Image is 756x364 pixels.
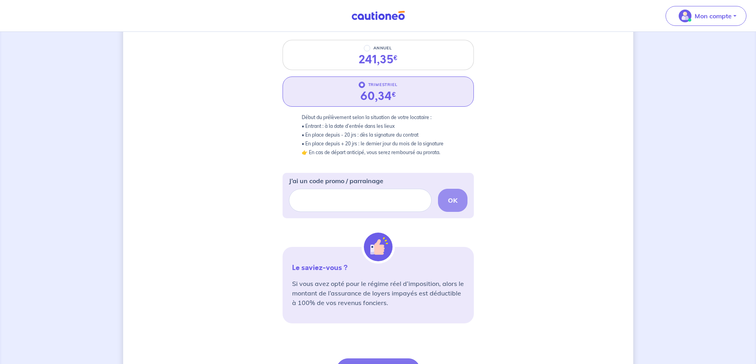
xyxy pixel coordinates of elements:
img: Cautioneo [348,11,408,21]
div: 241,35 [359,53,398,67]
sup: € [392,90,396,99]
p: Si vous avez opté pour le régime réel d’imposition, alors le montant de l’assurance de loyers imp... [292,279,464,307]
p: Mon compte [695,11,732,21]
img: illu_alert_hand.svg [364,233,393,261]
p: ANNUEL [373,43,392,53]
img: illu_account_valid_menu.svg [679,10,691,22]
p: J’ai un code promo / parrainage [289,176,383,186]
p: Le saviez-vous ? [292,263,464,272]
button: illu_account_valid_menu.svgMon compte [666,6,746,26]
p: Début du prélèvement selon la situation de votre locataire : • Entrant : à la date d’entrée dans ... [302,113,455,157]
div: 60,34 [360,90,396,103]
sup: € [393,53,398,63]
p: TRIMESTRIEL [368,80,398,90]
